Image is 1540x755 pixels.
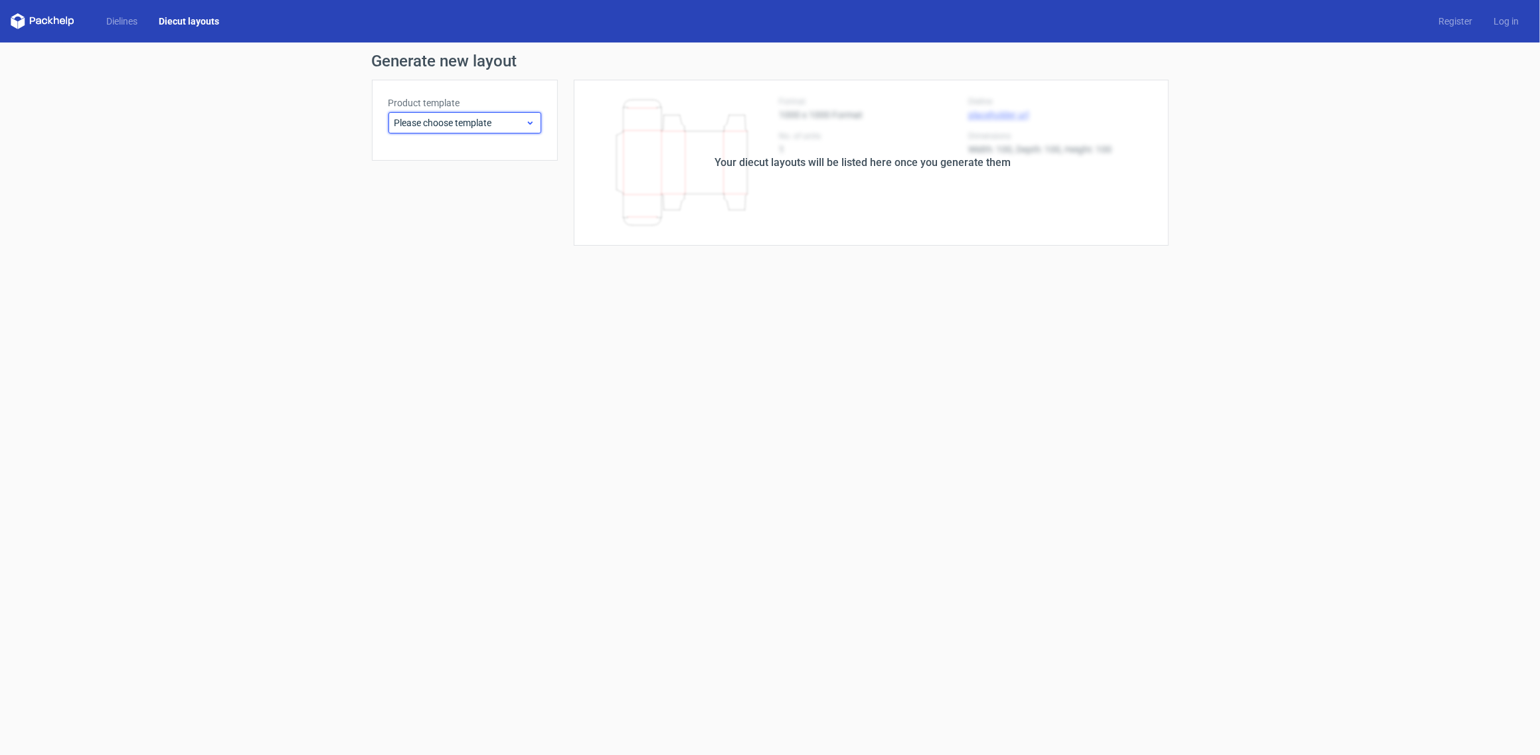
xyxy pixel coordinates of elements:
div: Your diecut layouts will be listed here once you generate them [715,155,1011,171]
a: Dielines [96,15,148,28]
span: Please choose template [394,116,525,129]
h1: Generate new layout [372,53,1169,69]
a: Log in [1483,15,1529,28]
label: Product template [388,96,541,110]
a: Diecut layouts [148,15,230,28]
a: Register [1428,15,1483,28]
